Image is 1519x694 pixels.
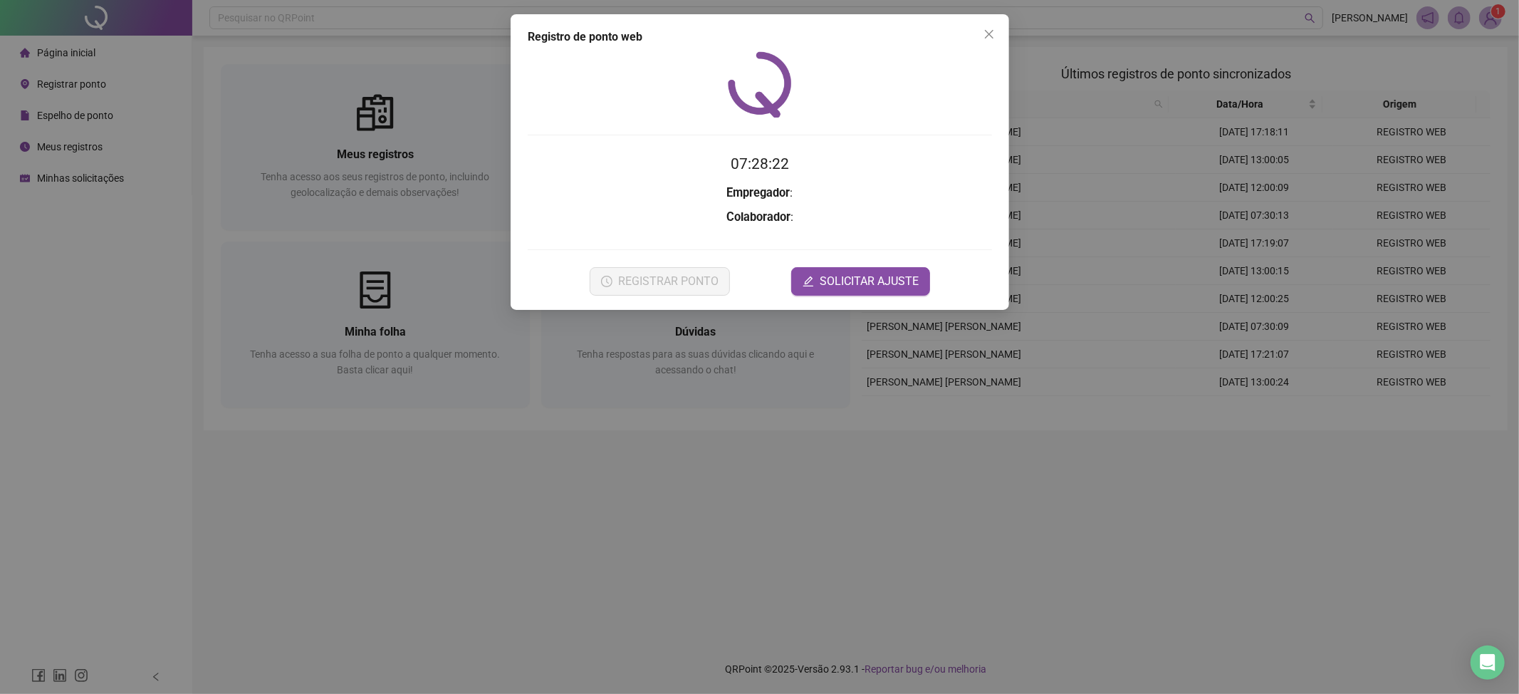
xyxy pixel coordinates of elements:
[820,273,919,290] span: SOLICITAR AJUSTE
[589,267,729,296] button: REGISTRAR PONTO
[731,155,789,172] time: 07:28:22
[728,51,792,118] img: QRPoint
[528,29,992,46] div: Registro de ponto web
[983,29,995,40] span: close
[1471,646,1505,680] div: Open Intercom Messenger
[726,210,790,224] strong: Colaborador
[791,267,930,296] button: editSOLICITAR AJUSTE
[528,208,992,227] h3: :
[528,184,992,202] h3: :
[726,186,790,200] strong: Empregador
[978,23,1001,46] button: Close
[803,276,814,287] span: edit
